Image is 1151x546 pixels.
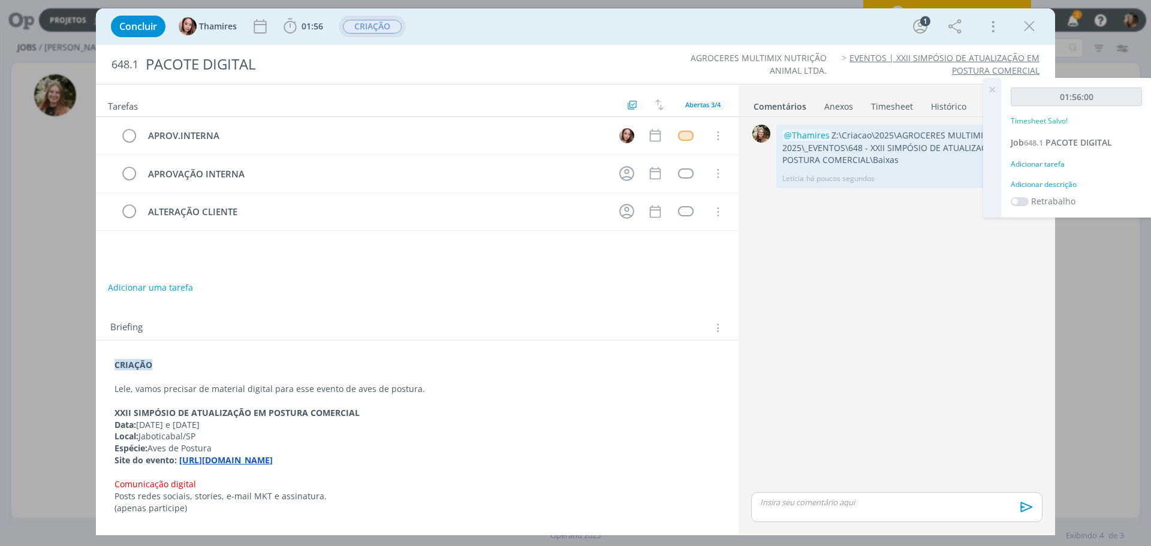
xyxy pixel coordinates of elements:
a: AGROCERES MULTIMIX NUTRIÇÃO ANIMAL LTDA. [691,52,827,76]
div: Adicionar tarefa [1011,159,1142,170]
strong: Site do evento: [115,454,177,466]
button: 01:56 [281,17,326,36]
p: Timesheet Salvo! [1011,116,1068,126]
p: [DATE] e [DATE] [115,419,720,431]
div: 1 [920,16,930,26]
img: arrow-down-up.svg [655,99,664,110]
span: 648.1 [112,58,138,71]
div: Adicionar descrição [1011,179,1142,190]
button: T [617,126,635,144]
span: Thamires [199,22,237,31]
strong: Data: [115,419,136,430]
div: ALTERAÇÃO CLIENTE [143,204,608,219]
div: PACOTE DIGITAL [141,50,648,79]
strong: XXII SIMPÓSIO DE ATUALIZAÇÃO EM POSTURA COMERCIAL [115,407,360,418]
div: APROVAÇÃO INTERNA [143,167,608,182]
div: dialog [96,8,1055,535]
p: Lele, vamos precisar de material digital para esse evento de aves de postura. [115,383,720,395]
a: Histórico [930,95,967,113]
span: Tarefas [108,98,138,112]
span: há poucos segundos [806,173,875,184]
strong: Local: [115,430,138,442]
div: APROV.INTERNA [143,128,608,143]
label: Retrabalho [1031,195,1075,207]
img: L [752,125,770,143]
span: Briefing [110,320,143,336]
strong: CRIAÇÃO [115,359,152,370]
button: Adicionar uma tarefa [107,277,194,298]
a: Job648.1PACOTE DIGITAL [1011,137,1112,148]
span: PACOTE DIGITAL [1045,137,1112,148]
p: Jaboticabal/SP [115,430,720,442]
span: @Thamires [784,129,830,141]
span: 648.1 [1024,137,1043,148]
span: CRIAÇÃO [343,20,402,34]
span: Abertas 3/4 [685,100,721,109]
div: Anexos [824,101,853,113]
button: 1 [911,17,930,36]
span: Comunicação digital [115,478,196,490]
p: Z:\Criacao\2025\AGROCERES MULTIMIX\CRIAÇÃO 2025\_EVENTOS\648 - XXII SIMPÓSIO DE ATUALIZAÇÃO EM PO... [782,129,1035,166]
a: [URL][DOMAIN_NAME] [179,454,273,466]
img: T [619,128,634,143]
a: Comentários [753,95,807,113]
strong: Espécie: [115,442,147,454]
p: (apenas participe) [115,502,720,514]
button: TThamires [179,17,237,35]
a: Timesheet [870,95,914,113]
p: Aves de Postura [115,442,720,454]
p: Letícia [782,173,804,184]
span: Concluir [119,22,157,31]
button: Concluir [111,16,165,37]
a: EVENTOS | XXII SIMPÓSIO DE ATUALIZAÇÃO EM POSTURA COMERCIAL [849,52,1039,76]
button: CRIAÇÃO [342,19,402,34]
img: T [179,17,197,35]
span: 01:56 [302,20,323,32]
p: Posts redes sociais, stories, e-mail MKT e assinatura. [115,490,720,502]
